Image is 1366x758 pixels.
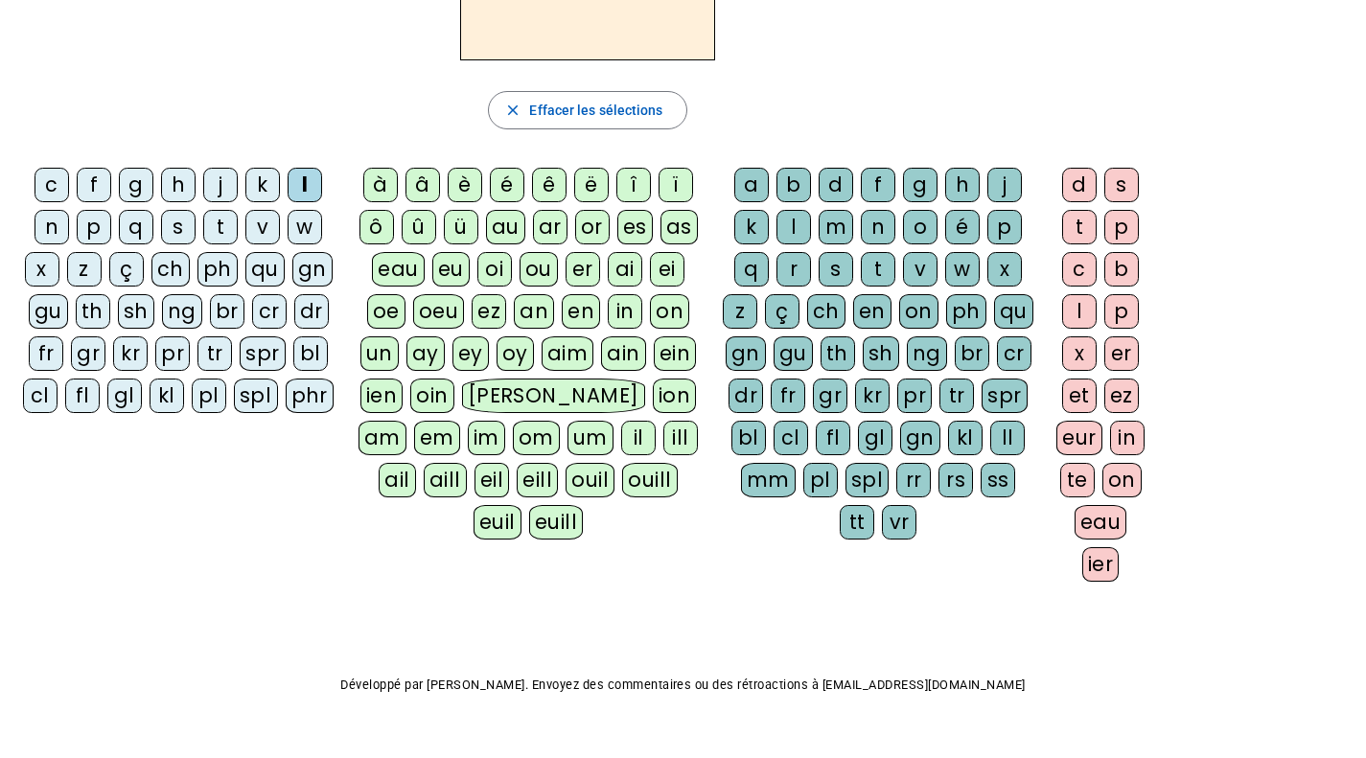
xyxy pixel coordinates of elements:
div: om [513,421,560,455]
div: c [1062,252,1097,287]
div: l [776,210,811,244]
div: em [414,421,460,455]
div: br [955,336,989,371]
div: ouill [622,463,677,497]
div: ô [359,210,394,244]
div: â [405,168,440,202]
span: Effacer les sélections [529,99,662,122]
div: er [566,252,600,287]
div: pl [192,379,226,413]
div: c [35,168,69,202]
div: ier [1082,547,1120,582]
div: ch [151,252,190,287]
div: v [245,210,280,244]
div: gn [726,336,766,371]
div: ph [197,252,238,287]
div: n [861,210,895,244]
div: ez [1104,379,1139,413]
div: tr [197,336,232,371]
div: î [616,168,651,202]
div: gl [858,421,892,455]
div: j [987,168,1022,202]
div: p [1104,294,1139,329]
div: en [562,294,600,329]
div: gr [813,379,847,413]
div: spr [240,336,286,371]
div: kl [150,379,184,413]
div: fr [771,379,805,413]
div: au [486,210,525,244]
div: ss [981,463,1015,497]
div: w [945,252,980,287]
div: rs [938,463,973,497]
div: s [1104,168,1139,202]
div: ey [452,336,489,371]
div: es [617,210,653,244]
div: bl [293,336,328,371]
div: er [1104,336,1139,371]
div: et [1062,379,1097,413]
div: qu [245,252,285,287]
div: kr [855,379,890,413]
div: oy [497,336,534,371]
div: cl [23,379,58,413]
div: tt [840,505,874,540]
div: ai [608,252,642,287]
div: um [567,421,614,455]
div: ï [659,168,693,202]
div: in [608,294,642,329]
div: ng [907,336,947,371]
div: k [245,168,280,202]
div: ay [406,336,445,371]
div: s [161,210,196,244]
div: cr [252,294,287,329]
div: pr [155,336,190,371]
div: x [1062,336,1097,371]
div: un [360,336,399,371]
div: j [203,168,238,202]
div: ou [520,252,558,287]
div: ar [533,210,567,244]
div: g [903,168,938,202]
div: z [723,294,757,329]
div: w [288,210,322,244]
div: o [903,210,938,244]
div: ë [574,168,609,202]
div: gu [774,336,813,371]
div: ê [532,168,567,202]
div: ü [444,210,478,244]
div: p [1104,210,1139,244]
div: r [776,252,811,287]
div: gn [900,421,940,455]
div: on [650,294,689,329]
div: eil [475,463,510,497]
button: Effacer les sélections [488,91,686,129]
div: aim [542,336,594,371]
div: dr [294,294,329,329]
div: pr [897,379,932,413]
div: ien [360,379,404,413]
div: vr [882,505,916,540]
div: gu [29,294,68,329]
div: x [25,252,59,287]
div: l [1062,294,1097,329]
div: on [1102,463,1142,497]
div: b [1104,252,1139,287]
div: z [67,252,102,287]
div: ç [109,252,144,287]
div: ein [654,336,697,371]
div: t [203,210,238,244]
div: f [861,168,895,202]
div: f [77,168,111,202]
div: am [359,421,406,455]
div: spr [982,379,1028,413]
div: ei [650,252,684,287]
div: as [660,210,698,244]
div: t [861,252,895,287]
div: oe [367,294,405,329]
div: eill [517,463,558,497]
div: l [288,168,322,202]
div: q [734,252,769,287]
div: t [1062,210,1097,244]
div: gn [292,252,333,287]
